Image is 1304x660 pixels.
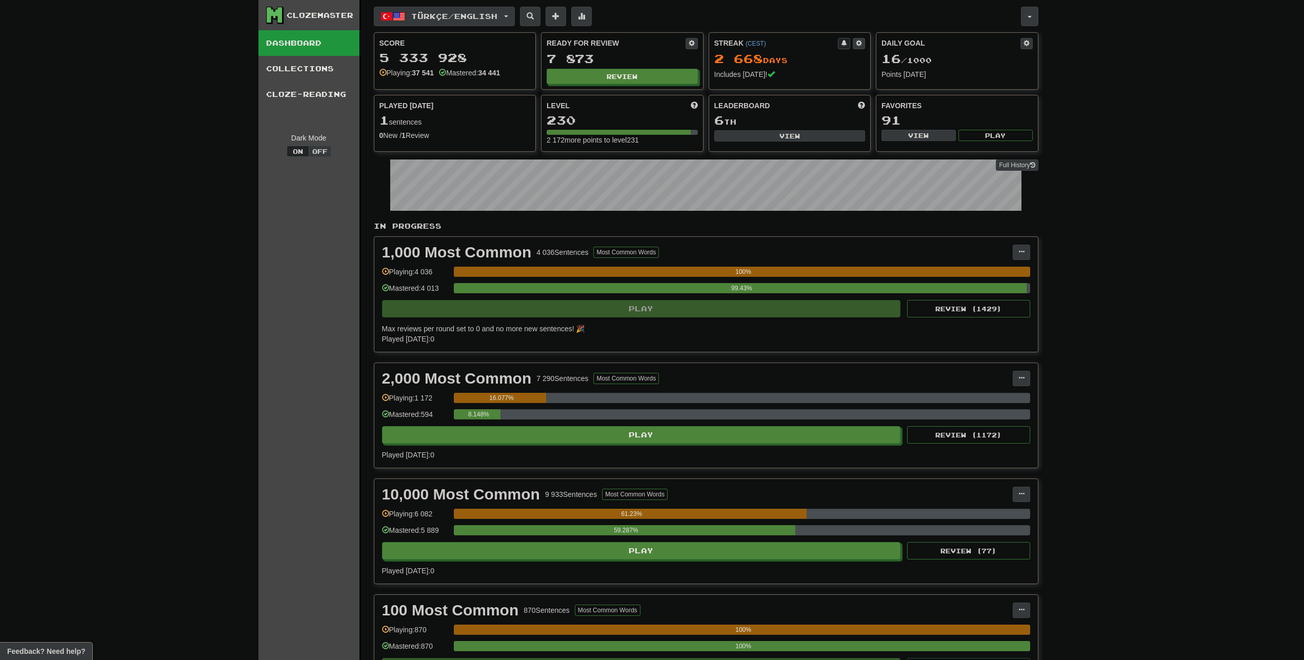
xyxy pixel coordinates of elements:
button: Most Common Words [593,247,659,258]
span: Leaderboard [714,101,770,111]
div: New / Review [379,130,531,141]
div: 7 873 [547,52,698,65]
div: 2,000 Most Common [382,371,532,386]
strong: 34 441 [478,69,500,77]
div: 8.148% [457,409,500,419]
div: Daily Goal [881,38,1020,49]
button: Review (1429) [907,300,1030,317]
span: Türkçe / English [411,12,497,21]
div: 100 Most Common [382,603,519,618]
button: Add sentence to collection [546,7,566,26]
a: Dashboard [258,30,359,56]
div: Mastered: 870 [382,641,449,658]
strong: 0 [379,131,384,139]
button: Review (77) [907,542,1030,559]
span: 16 [881,51,901,66]
button: View [881,130,956,141]
span: Played [DATE]: 0 [382,335,434,343]
span: / 1000 [881,56,932,65]
a: Collections [258,56,359,82]
button: Most Common Words [593,373,659,384]
button: Play [382,300,901,317]
div: Dark Mode [266,133,352,143]
span: 6 [714,113,724,127]
div: Streak [714,38,838,48]
div: Playing: 4 036 [382,267,449,284]
span: 2 668 [714,51,763,66]
div: th [714,114,866,127]
div: Mastered: 4 013 [382,283,449,300]
span: Score more points to level up [691,101,698,111]
div: Day s [714,52,866,66]
div: 2 172 more points to level 231 [547,135,698,145]
span: Played [DATE] [379,101,434,111]
button: Türkçe/English [374,7,515,26]
a: Cloze-Reading [258,82,359,107]
span: This week in points, UTC [858,101,865,111]
div: 100% [457,625,1030,635]
div: 230 [547,114,698,127]
div: 9 933 Sentences [545,489,597,499]
button: Search sentences [520,7,540,26]
button: Most Common Words [602,489,668,500]
button: Review [547,69,698,84]
strong: 37 541 [412,69,434,77]
div: Max reviews per round set to 0 and no more new sentences! 🎉 [382,324,1024,334]
button: Play [382,426,901,444]
div: 10,000 Most Common [382,487,540,502]
div: 100% [457,641,1030,651]
div: Score [379,38,531,48]
div: Clozemaster [287,10,353,21]
span: Played [DATE]: 0 [382,567,434,575]
a: (CEST) [746,40,766,47]
div: 99.43% [457,283,1027,293]
button: More stats [571,7,592,26]
div: Includes [DATE]! [714,69,866,79]
span: 1 [379,113,389,127]
div: 100% [457,267,1030,277]
button: Play [958,130,1033,141]
div: Mastered: 594 [382,409,449,426]
span: Open feedback widget [7,646,85,656]
div: Playing: [379,68,434,78]
a: Full History [996,159,1038,171]
button: Play [382,542,901,559]
div: 7 290 Sentences [536,373,588,384]
div: sentences [379,114,531,127]
button: Off [309,146,331,157]
div: 59.287% [457,525,795,535]
span: Level [547,101,570,111]
div: 5 333 928 [379,51,531,64]
div: Mastered: 5 889 [382,525,449,542]
button: On [287,146,309,157]
strong: 1 [402,131,406,139]
button: View [714,130,866,142]
div: Points [DATE] [881,69,1033,79]
div: Playing: 6 082 [382,509,449,526]
div: 870 Sentences [524,605,570,615]
div: 4 036 Sentences [536,247,588,257]
div: Mastered: [439,68,500,78]
div: Playing: 870 [382,625,449,642]
button: Most Common Words [575,605,640,616]
div: Playing: 1 172 [382,393,449,410]
div: 61.23% [457,509,807,519]
p: In Progress [374,221,1038,231]
span: Played [DATE]: 0 [382,451,434,459]
button: Review (1172) [907,426,1030,444]
div: Favorites [881,101,1033,111]
div: Ready for Review [547,38,686,48]
div: 91 [881,114,1033,127]
div: 16.077% [457,393,546,403]
div: 1,000 Most Common [382,245,532,260]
